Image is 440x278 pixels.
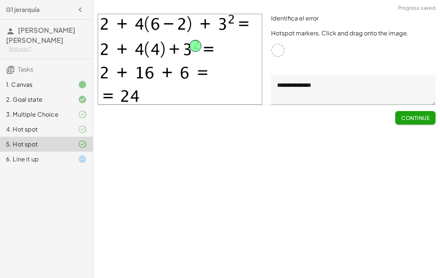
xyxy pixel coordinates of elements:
[271,14,436,23] p: Identifica el error
[78,125,87,134] i: Task finished and part of it marked as correct.
[271,29,436,38] p: Hotspot markers. Click and drag onto the image.
[78,155,87,164] i: Task started.
[78,80,87,89] i: Task finished.
[6,155,66,164] div: 6. Line it up
[9,45,87,53] div: Not you?
[6,110,66,119] div: 3. Multiple Choice
[395,111,436,124] button: Continue
[401,114,430,121] span: Continue
[78,95,87,104] i: Task finished and correct.
[6,125,66,134] div: 4. Hot spot
[398,4,436,12] span: Progress saved
[6,80,66,89] div: 1. Canvas
[6,95,66,104] div: 2. Goal state
[6,26,75,44] span: [PERSON_NAME] [PERSON_NAME]
[6,140,66,149] div: 5. Hot spot
[78,140,87,149] i: Task finished and part of it marked as correct.
[98,14,262,105] img: ebb36bb60e96fc391738b03b94ccd629bfdea44f8dc63f468d706468eb46f53f.jpeg
[18,65,33,73] span: Tasks
[78,110,87,119] i: Task finished and part of it marked as correct.
[6,5,40,14] h4: G1 jerarquía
